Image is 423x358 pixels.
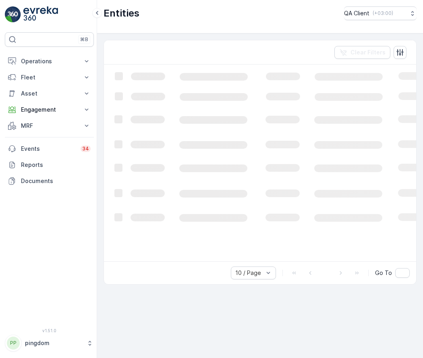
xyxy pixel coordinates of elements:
p: pingdom [25,339,83,347]
img: logo [5,6,21,23]
button: QA Client(+03:00) [344,6,417,20]
button: Engagement [5,102,94,118]
span: v 1.51.0 [5,328,94,333]
p: MRF [21,122,78,130]
p: Operations [21,57,78,65]
button: Clear Filters [334,46,390,59]
img: logo_light-DOdMpM7g.png [23,6,58,23]
p: Asset [21,89,78,98]
button: Fleet [5,69,94,85]
button: Asset [5,85,94,102]
div: PP [7,337,20,350]
p: Entities [104,7,139,20]
p: ⌘B [80,36,88,43]
a: Reports [5,157,94,173]
span: Go To [375,269,392,277]
a: Events34 [5,141,94,157]
p: Reports [21,161,91,169]
p: 34 [82,146,89,152]
p: Documents [21,177,91,185]
p: Engagement [21,106,78,114]
p: Fleet [21,73,78,81]
p: Events [21,145,76,153]
p: ( +03:00 ) [373,10,393,17]
button: Operations [5,53,94,69]
button: PPpingdom [5,335,94,352]
a: Documents [5,173,94,189]
p: QA Client [344,9,369,17]
button: MRF [5,118,94,134]
p: Clear Filters [350,48,386,56]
